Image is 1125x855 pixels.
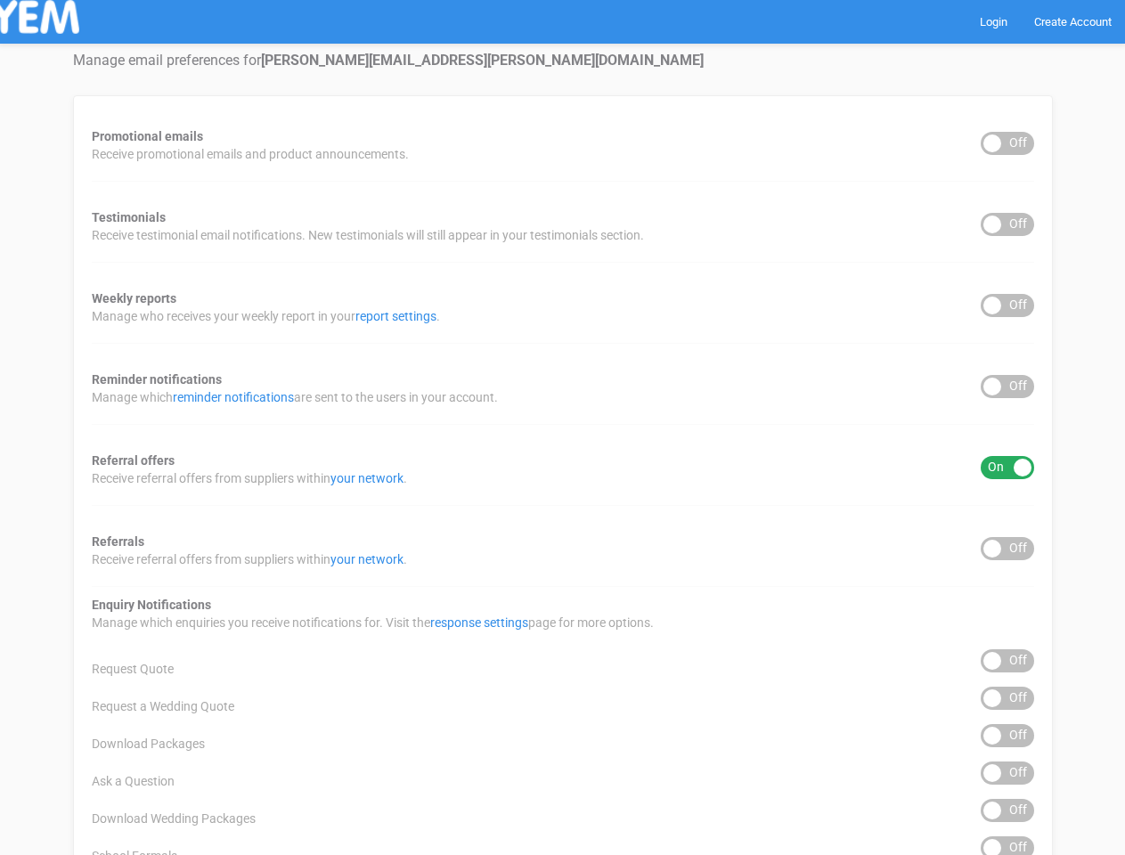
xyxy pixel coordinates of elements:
strong: Reminder notifications [92,372,222,387]
span: Manage which are sent to the users in your account. [92,388,498,406]
a: reminder notifications [173,390,294,404]
strong: Enquiry Notifications [92,598,211,612]
span: Receive referral offers from suppliers within . [92,550,407,568]
span: Manage who receives your weekly report in your . [92,307,440,325]
span: Request Quote [92,660,174,678]
span: Download Packages [92,735,205,753]
span: Receive promotional emails and product announcements. [92,145,409,163]
a: your network [330,552,404,566]
span: Manage which enquiries you receive notifications for. Visit the page for more options. [92,614,654,631]
strong: Testimonials [92,210,166,224]
span: Request a Wedding Quote [92,697,234,715]
strong: [PERSON_NAME][EMAIL_ADDRESS][PERSON_NAME][DOMAIN_NAME] [261,52,704,69]
span: Receive testimonial email notifications. New testimonials will still appear in your testimonials ... [92,226,644,244]
strong: Promotional emails [92,129,203,143]
span: Receive referral offers from suppliers within . [92,469,407,487]
strong: Weekly reports [92,291,176,305]
a: your network [330,471,404,485]
span: Download Wedding Packages [92,810,256,827]
a: response settings [430,615,528,630]
span: Ask a Question [92,772,175,790]
h4: Manage email preferences for [73,53,1053,69]
strong: Referral offers [92,453,175,468]
strong: Referrals [92,534,144,549]
a: report settings [355,309,436,323]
